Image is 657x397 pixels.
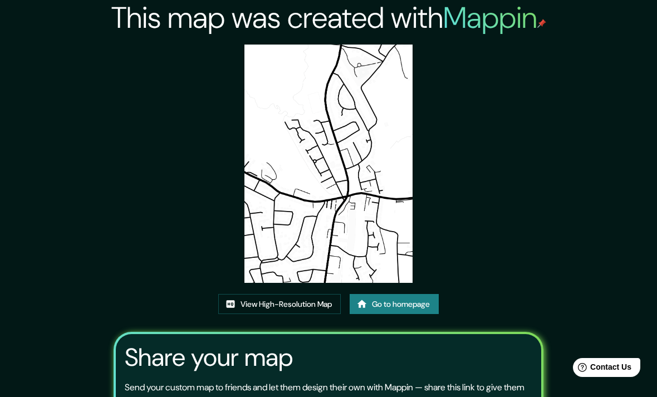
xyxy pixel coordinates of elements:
[350,294,439,315] a: Go to homepage
[125,343,293,372] h3: Share your map
[537,19,546,28] img: mappin-pin
[558,354,645,385] iframe: Help widget launcher
[244,45,413,283] img: created-map
[218,294,341,315] a: View High-Resolution Map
